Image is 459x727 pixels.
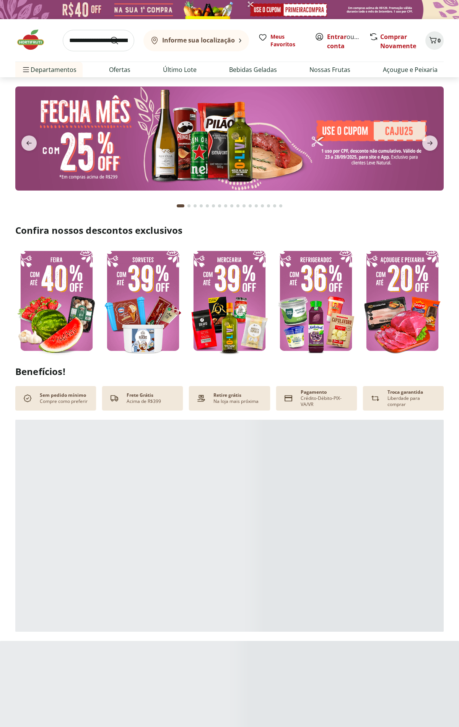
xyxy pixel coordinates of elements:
[21,392,34,404] img: check
[210,197,216,215] button: Go to page 6 from fs-carousel
[127,398,161,404] p: Acima de R$399
[213,392,241,398] p: Retire grátis
[204,197,210,215] button: Go to page 5 from fs-carousel
[235,197,241,215] button: Go to page 10 from fs-carousel
[425,31,444,50] button: Carrinho
[195,392,207,404] img: payment
[15,135,43,151] button: previous
[21,60,31,79] button: Menu
[309,65,350,74] a: Nossas Frutas
[15,28,54,51] img: Hortifruti
[387,395,438,408] p: Liberdade para comprar
[301,389,327,395] p: Pagamento
[15,366,444,377] h2: Benefícios!
[416,135,444,151] button: next
[40,392,86,398] p: Sem pedido mínimo
[162,36,235,44] b: Informe sua localização
[369,392,381,404] img: Devolução
[270,33,306,48] span: Meus Favoritos
[278,197,284,215] button: Go to page 17 from fs-carousel
[213,398,259,404] p: Na loja mais próxima
[380,33,416,50] a: Comprar Novamente
[327,33,347,41] a: Entrar
[327,32,361,51] span: ou
[163,65,197,74] a: Último Lote
[188,246,271,356] img: mercearia
[282,392,295,404] img: card
[108,392,120,404] img: truck
[198,197,204,215] button: Go to page 4 from fs-carousel
[275,246,357,356] img: resfriados
[383,65,438,74] a: Açougue e Peixaria
[127,392,153,398] p: Frete Grátis
[192,197,198,215] button: Go to page 3 from fs-carousel
[253,197,259,215] button: Go to page 13 from fs-carousel
[216,197,223,215] button: Go to page 7 from fs-carousel
[186,197,192,215] button: Go to page 2 from fs-carousel
[259,197,265,215] button: Go to page 14 from fs-carousel
[63,30,134,51] input: search
[15,224,444,236] h2: Confira nossos descontos exclusivos
[21,60,76,79] span: Departamentos
[40,398,88,404] p: Compre como preferir
[223,197,229,215] button: Go to page 8 from fs-carousel
[387,389,423,395] p: Troca garantida
[102,246,184,356] img: sorvete
[15,246,98,356] img: feira
[265,197,272,215] button: Go to page 15 from fs-carousel
[301,395,351,408] p: Crédito-Débito-PIX-VA/VR
[109,65,130,74] a: Ofertas
[229,197,235,215] button: Go to page 9 from fs-carousel
[327,33,369,50] a: Criar conta
[15,86,444,190] img: banana
[175,197,186,215] button: Current page from fs-carousel
[272,197,278,215] button: Go to page 16 from fs-carousel
[229,65,277,74] a: Bebidas Geladas
[241,197,247,215] button: Go to page 11 from fs-carousel
[143,30,249,51] button: Informe sua localização
[247,197,253,215] button: Go to page 12 from fs-carousel
[361,246,444,356] img: açougue
[438,37,441,44] span: 0
[110,36,128,45] button: Submit Search
[258,33,306,48] a: Meus Favoritos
